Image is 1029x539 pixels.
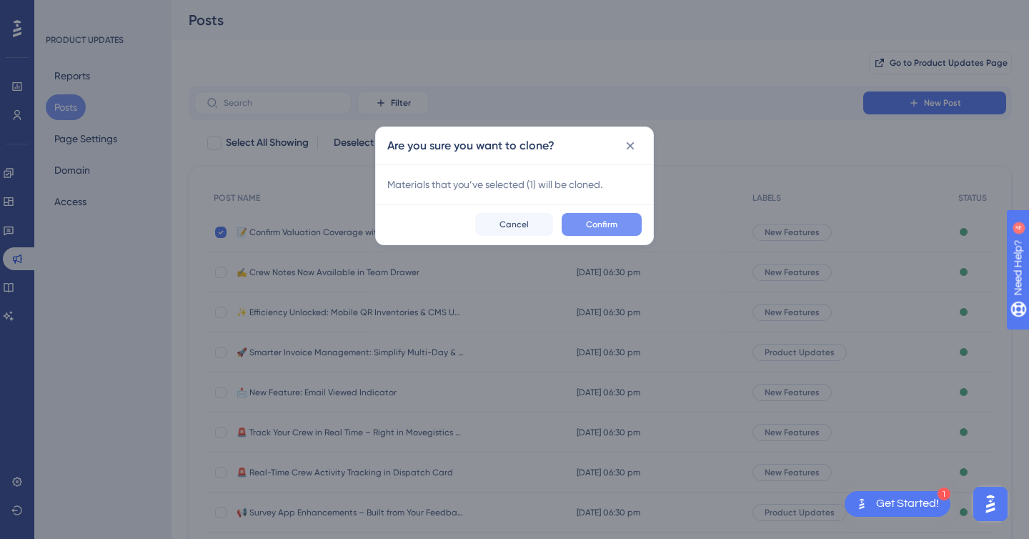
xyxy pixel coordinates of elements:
div: 4 [99,7,104,19]
span: Cancel [499,219,529,230]
span: Need Help? [34,4,89,21]
h2: Are you sure you want to clone? [387,137,555,154]
span: Confirm [586,219,617,230]
div: Open Get Started! checklist, remaining modules: 1 [845,491,950,517]
iframe: UserGuiding AI Assistant Launcher [969,483,1012,525]
div: Get Started! [876,496,939,512]
span: Materials that you’ve selected ( 1 ) will be cloned. [387,176,642,193]
div: 1 [938,488,950,500]
img: launcher-image-alternative-text [853,495,870,513]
